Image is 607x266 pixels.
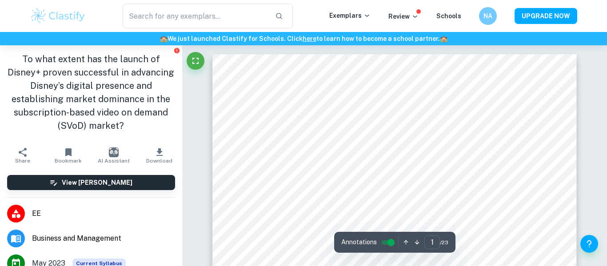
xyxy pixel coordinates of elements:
[515,8,577,24] button: UPGRADE NOW
[174,47,180,54] button: Report issue
[15,158,30,164] span: Share
[580,235,598,253] button: Help and Feedback
[7,175,175,190] button: View [PERSON_NAME]
[30,7,86,25] img: Clastify logo
[187,52,204,70] button: Fullscreen
[62,178,132,187] h6: View [PERSON_NAME]
[32,208,175,219] span: EE
[440,238,448,246] span: / 23
[146,158,172,164] span: Download
[479,7,497,25] button: NA
[483,11,493,21] h6: NA
[109,147,119,157] img: AI Assistant
[55,158,82,164] span: Bookmark
[136,143,182,168] button: Download
[32,233,175,244] span: Business and Management
[329,11,371,20] p: Exemplars
[440,35,447,42] span: 🏫
[123,4,268,28] input: Search for any exemplars...
[388,12,419,21] p: Review
[7,52,175,132] h1: To what extent has the launch of Disney+ proven successful in advancing Disney’s digital presence...
[303,35,316,42] a: here
[436,12,461,20] a: Schools
[98,158,130,164] span: AI Assistant
[45,143,91,168] button: Bookmark
[91,143,136,168] button: AI Assistant
[160,35,168,42] span: 🏫
[2,34,605,44] h6: We just launched Clastify for Schools. Click to learn how to become a school partner.
[341,238,377,247] span: Annotations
